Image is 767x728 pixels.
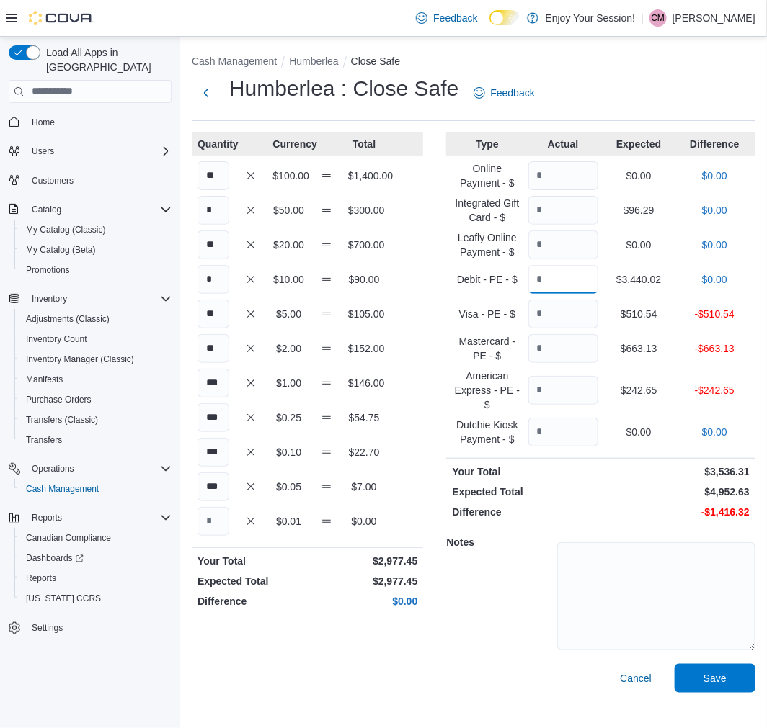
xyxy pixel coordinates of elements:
p: $663.13 [604,341,674,356]
span: Dashboards [20,549,172,567]
p: Currency [272,137,304,151]
nav: Complex example [9,106,172,676]
p: $22.70 [348,445,380,459]
p: $1,400.00 [348,168,380,183]
p: $90.00 [348,272,380,287]
button: Operations [3,459,177,479]
a: Canadian Compliance [20,529,117,547]
span: Transfers [20,431,172,449]
input: Quantity [528,418,598,446]
p: Integrated Gift Card - $ [452,196,522,225]
input: Quantity [528,196,598,225]
span: Reports [20,570,172,587]
span: Inventory Manager (Classic) [20,351,172,368]
p: -$242.65 [680,383,750,397]
a: Home [26,114,61,131]
p: $3,440.02 [604,272,674,287]
button: Transfers (Classic) [14,410,177,430]
p: Visa - PE - $ [452,307,522,321]
span: My Catalog (Classic) [26,224,106,235]
span: Reports [32,512,62,523]
p: -$1,416.32 [604,505,750,519]
span: Catalog [26,201,172,218]
p: $0.00 [311,594,418,608]
button: Save [675,664,755,693]
button: Canadian Compliance [14,528,177,548]
p: Dutchie Kiosk Payment - $ [452,418,522,446]
span: CM [652,9,665,27]
p: $105.00 [348,307,380,321]
button: Adjustments (Classic) [14,309,177,329]
span: Reports [26,572,56,584]
span: Canadian Compliance [20,529,172,547]
div: Carolina Manci Calderon [649,9,667,27]
button: Inventory [3,289,177,309]
span: Transfers (Classic) [20,411,172,428]
p: $100.00 [272,168,304,183]
span: Transfers [26,434,62,446]
span: Operations [26,460,172,477]
span: Canadian Compliance [26,532,111,544]
span: Dark Mode [489,25,490,26]
input: Quantity [528,230,598,259]
button: Close Safe [351,55,400,67]
p: Actual [528,137,598,151]
button: Customers [3,170,177,191]
span: My Catalog (Classic) [20,221,172,238]
p: Type [452,137,522,151]
input: Quantity [198,369,229,397]
span: Purchase Orders [20,391,172,408]
span: Reports [26,509,172,526]
span: Manifests [26,374,63,385]
span: Cash Management [26,483,99,495]
button: Next [192,78,221,107]
a: Reports [20,570,62,587]
span: Adjustments (Classic) [20,310,172,328]
button: [US_STATE] CCRS [14,588,177,608]
p: Expected [604,137,674,151]
span: Dashboards [26,552,84,564]
p: Leafly Online Payment - $ [452,230,522,259]
button: Reports [3,508,177,528]
span: Catalog [32,204,61,215]
span: Transfers (Classic) [26,414,98,426]
span: Inventory [32,293,67,305]
p: -$663.13 [680,341,750,356]
nav: An example of EuiBreadcrumbs [192,54,755,71]
p: Mastercard - PE - $ [452,334,522,363]
button: My Catalog (Beta) [14,240,177,260]
p: Quantity [198,137,229,151]
a: Customers [26,172,79,189]
p: $300.00 [348,203,380,217]
input: Quantity [198,472,229,501]
p: $0.00 [680,203,750,217]
p: Your Total [198,554,305,568]
span: [US_STATE] CCRS [26,593,101,604]
span: Feedback [433,11,477,25]
p: Difference [198,594,305,608]
span: Manifests [20,371,172,388]
a: Feedback [410,4,483,32]
button: Purchase Orders [14,390,177,410]
p: Enjoy Your Session! [546,9,636,27]
p: $0.00 [680,272,750,287]
button: Cash Management [192,55,277,67]
p: $5.00 [272,307,304,321]
p: $2,977.45 [311,574,418,588]
a: [US_STATE] CCRS [20,590,107,607]
span: Inventory Manager (Classic) [26,354,134,365]
p: $0.00 [680,238,750,252]
span: Operations [32,463,74,475]
button: Cash Management [14,479,177,499]
a: Manifests [20,371,68,388]
input: Quantity [528,265,598,294]
span: My Catalog (Beta) [20,241,172,259]
p: American Express - PE - $ [452,369,522,412]
button: Reports [26,509,68,526]
button: Users [3,141,177,161]
p: $54.75 [348,410,380,425]
p: Difference [452,505,598,519]
a: Settings [26,619,68,637]
span: Cash Management [20,480,172,498]
p: Online Payment - $ [452,161,522,190]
